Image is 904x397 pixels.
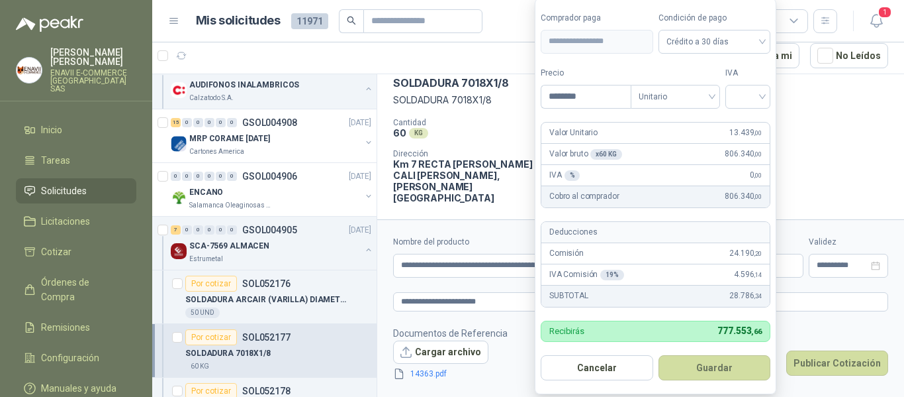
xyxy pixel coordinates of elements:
[347,16,356,25] span: search
[185,294,350,306] p: SOLDADURA ARCAIR (VARILLA) DIAMETRO 1/4"
[717,325,762,336] span: 777.553
[171,115,374,157] a: 15 0 0 0 0 0 GSOL004908[DATE] Company LogoMRP CORAME [DATE]Cartones America
[41,153,70,168] span: Tareas
[196,11,281,30] h1: Mis solicitudes
[750,236,803,249] label: Flete
[549,127,598,139] p: Valor Unitario
[754,150,762,158] span: ,00
[193,172,203,181] div: 0
[16,117,136,142] a: Inicio
[41,381,116,396] span: Manuales y ayuda
[216,118,226,127] div: 0
[185,308,220,318] div: 50 UND
[393,76,509,90] p: SOLDADURA 7018X1/8
[189,186,223,199] p: ENCANO
[16,239,136,264] a: Cotizar
[227,172,237,181] div: 0
[16,209,136,234] a: Licitaciones
[171,172,181,181] div: 0
[754,292,762,300] span: ,34
[750,169,762,182] span: 0
[729,127,762,139] span: 13.439
[393,217,447,231] div: Cotizaciones
[16,315,136,340] a: Remisiones
[189,133,270,145] p: MRP CORAME [DATE]
[405,368,492,380] a: 14363.pdf
[216,172,226,181] div: 0
[541,12,653,25] label: Comprador paga
[152,270,377,324] a: Por cotizarSOL052176SOLDADURA ARCAIR (VARILLA) DIAMETRO 1/4"50 UND
[182,225,192,235] div: 0
[193,118,203,127] div: 0
[204,172,214,181] div: 0
[393,326,508,341] p: Documentos de Referencia
[41,320,90,335] span: Remisiones
[658,355,771,380] button: Guardar
[729,247,762,260] span: 24.190
[185,347,271,360] p: SOLDADURA 7018X1/8
[878,6,892,19] span: 1
[549,268,624,281] p: IVA Comisión
[242,172,297,181] p: GSOL004906
[810,43,888,68] button: No Leídos
[565,170,580,181] div: %
[41,275,124,304] span: Órdenes de Compra
[291,13,328,29] span: 11971
[41,123,62,137] span: Inicio
[750,254,803,278] p: $ 0,00
[171,82,187,98] img: Company Logo
[182,118,192,127] div: 0
[189,146,244,157] p: Cartones America
[666,32,763,52] span: Crédito a 30 días
[541,67,631,80] label: Precio
[50,69,136,93] p: ENAVII E-COMMERCE [GEOGRAPHIC_DATA] SAS
[734,268,762,281] span: 4.596
[171,136,187,152] img: Company Logo
[541,355,653,380] button: Cancelar
[41,184,87,198] span: Solicitudes
[16,178,136,203] a: Solicitudes
[171,190,187,205] img: Company Logo
[171,243,187,259] img: Company Logo
[185,276,237,292] div: Por cotizar
[349,224,371,237] p: [DATE]
[809,236,888,249] label: Validez
[227,118,237,127] div: 0
[786,351,888,376] button: Publicar Cotización
[189,79,299,91] p: AUDIFONOS INALAMBRICOS
[349,117,371,129] p: [DATE]
[16,148,136,173] a: Tareas
[393,93,888,107] p: SOLDADURA 7018X1/8
[549,190,619,203] p: Cobro al comprador
[227,225,237,235] div: 0
[185,329,237,345] div: Por cotizar
[50,48,136,66] p: [PERSON_NAME] [PERSON_NAME]
[600,270,624,280] div: 19 %
[189,200,273,211] p: Salamanca Oleaginosas SAS
[393,236,619,249] label: Nombre del producto
[242,333,291,342] p: SOL052177
[409,128,428,139] div: KG
[725,67,770,80] label: IVA
[725,190,762,203] span: 806.340
[549,247,584,260] p: Comisión
[393,341,488,365] button: Cargar archivo
[529,217,583,231] div: Comentarios
[754,172,762,179] span: ,00
[242,225,297,235] p: GSOL004905
[171,222,374,264] a: 7 0 0 0 0 0 GSOL004905[DATE] Company LogoSCA-7569 ALMACENEstrumetal
[41,214,90,229] span: Licitaciones
[349,170,371,183] p: [DATE]
[393,118,566,127] p: Cantidad
[549,327,584,335] p: Recibirás
[189,93,234,103] p: Calzatodo S.A.
[204,118,214,127] div: 0
[41,351,99,365] span: Configuración
[16,16,83,32] img: Logo peakr
[216,225,226,235] div: 0
[171,118,181,127] div: 15
[639,87,712,107] span: Unitario
[864,9,888,33] button: 1
[754,271,762,278] span: ,14
[393,149,539,158] p: Dirección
